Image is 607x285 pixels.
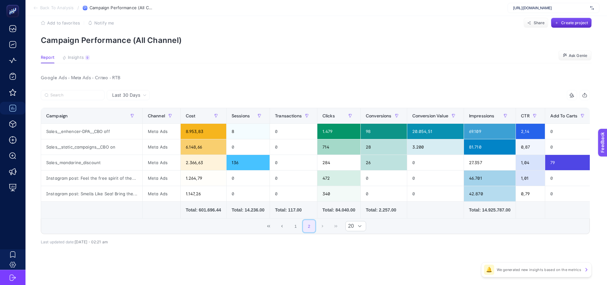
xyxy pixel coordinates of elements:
div: Meta Ads [143,124,180,139]
div: Total: 601.696.44 [186,207,221,213]
div: Meta Ads [143,170,180,186]
div: Instagram post: Smells Like Sea! Bring the... [41,186,142,201]
div: 2,14 [516,124,545,139]
div: 8 [227,124,270,139]
span: Impressions [469,113,495,118]
div: 2.366,63 [181,155,226,170]
span: Feedback [4,2,24,7]
div: Meta Ads [143,155,180,170]
div: Sales_mandarine_discount [41,155,142,170]
button: Create project [551,18,592,28]
div: Sales__enhencer-DPA__CBO off [41,124,142,139]
div: 1,01 [516,170,545,186]
span: [DATE]・02:21 am [75,240,108,244]
span: Add To Carts [550,113,578,118]
span: Last 30 Days [112,92,140,98]
div: 0 [545,139,593,155]
span: Sessions [232,113,250,118]
span: Clicks [322,113,335,118]
button: 2 [303,220,315,232]
span: Last updated date: [41,240,75,244]
div: 0 [545,170,593,186]
span: Add to favorites [47,20,80,25]
div: 284 [317,155,360,170]
button: First Page [263,220,275,232]
div: 3.200 [407,139,464,155]
div: 27.357 [464,155,516,170]
div: 0 [545,186,593,201]
div: Last 30 Days [41,100,590,244]
span: Cost [186,113,196,118]
div: 20.054,51 [407,124,464,139]
div: 0 [270,186,317,201]
span: Report [41,55,54,60]
button: Share [524,18,548,28]
div: 0 [545,124,593,139]
div: 0 [227,186,270,201]
p: Campaign Performance (All Channel) [41,36,592,45]
p: We generated new insights based on the metrics [497,267,581,272]
div: 69.109 [464,124,516,139]
span: Conversion Value [412,113,448,118]
span: Conversions [366,113,392,118]
button: Add to favorites [41,20,80,25]
div: 0 [270,170,317,186]
div: 28 [361,139,407,155]
div: 0 [227,139,270,155]
span: Campaign Performance (All Channel) [90,5,153,10]
div: 1,04 [516,155,545,170]
span: Rows per page [346,221,354,231]
div: 0 [407,186,464,201]
button: Previous Page [276,220,288,232]
div: 9 [85,55,90,60]
button: 1 [290,220,302,232]
div: 26 [361,155,407,170]
img: svg%3e [590,5,594,11]
span: Channel [148,113,165,118]
div: 0 [270,124,317,139]
div: 1.479 [317,124,360,139]
div: 8.953,83 [181,124,226,139]
span: Back To Analysis [40,5,74,10]
div: 136 [227,155,270,170]
div: Google Ads - Meta Ads - Criteo - RTB [36,73,595,82]
span: Ask Genie [569,53,587,58]
span: Create project [561,20,588,25]
div: 98 [361,124,407,139]
div: 1.147,26 [181,186,226,201]
div: 0 [270,139,317,155]
span: [URL][DOMAIN_NAME] [513,5,588,10]
div: 🔔 [484,265,494,275]
input: Search [50,93,101,98]
div: 714 [317,139,360,155]
div: 0 [361,186,407,201]
span: Share [534,20,545,25]
div: 81.710 [464,139,516,155]
div: 0,79 [516,186,545,201]
span: Transactions [275,113,302,118]
div: 0 [407,170,464,186]
div: Meta Ads [143,139,180,155]
div: Total: 14.925.787.00 [469,207,510,213]
div: Total: 84.040.00 [322,207,355,213]
span: Insights [68,55,84,60]
div: 0 [361,170,407,186]
div: 46.701 [464,170,516,186]
button: Ask Genie [558,51,592,61]
div: Sales__static_campaigns__CBO on [41,139,142,155]
div: 42.870 [464,186,516,201]
div: Meta Ads [143,186,180,201]
div: 340 [317,186,360,201]
div: 472 [317,170,360,186]
div: Total: 2.257.00 [366,207,402,213]
div: Instagram post: Feel the free spirit of the... [41,170,142,186]
button: Notify me [88,20,114,25]
span: Campaign [46,113,68,118]
span: Notify me [94,20,114,25]
div: 0 [407,155,464,170]
div: 0 [227,170,270,186]
div: Total: 117.00 [275,207,312,213]
div: 1.264,79 [181,170,226,186]
div: Total: 14.236.00 [232,207,264,213]
div: 0 [270,155,317,170]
